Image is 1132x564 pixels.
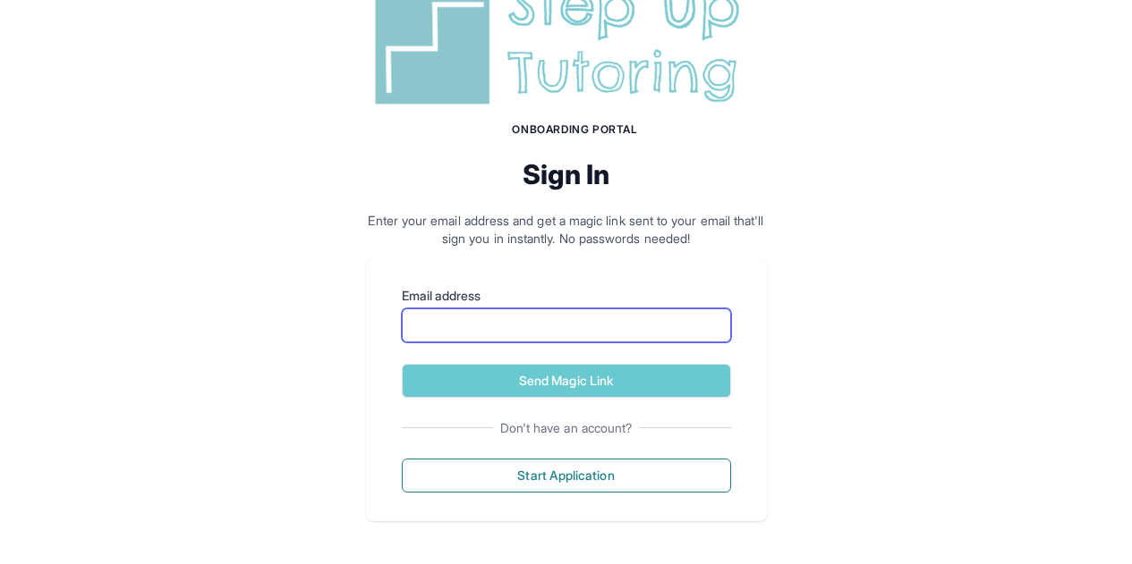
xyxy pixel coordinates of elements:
[402,287,731,305] label: Email address
[366,212,767,248] p: Enter your email address and get a magic link sent to your email that'll sign you in instantly. N...
[366,158,767,190] h2: Sign In
[402,459,731,492] button: Start Application
[493,419,640,437] span: Don't have an account?
[384,122,767,137] h1: Onboarding Portal
[402,364,731,398] button: Send Magic Link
